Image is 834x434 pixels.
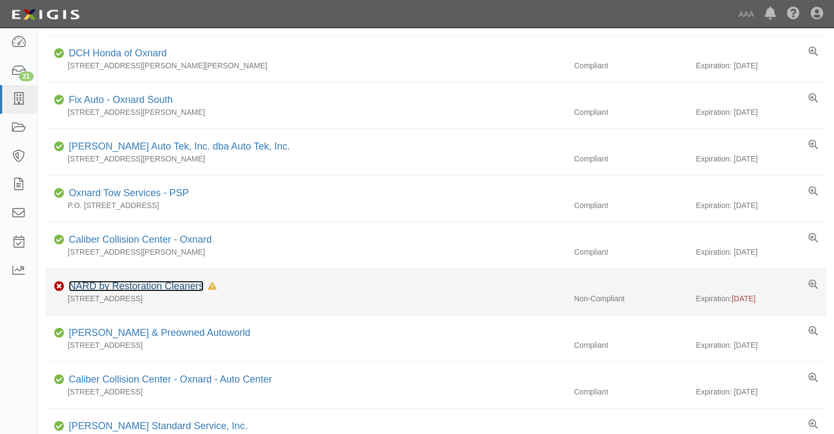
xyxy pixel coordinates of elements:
div: [STREET_ADDRESS] [46,340,566,351]
a: [PERSON_NAME] Auto Tek, Inc. dba Auto Tek, Inc. [69,141,290,152]
a: View results summary [809,419,818,430]
div: Expiration: [DATE] [696,386,826,397]
div: Expiration: [DATE] [696,60,826,71]
div: Expiration: [DATE] [696,153,826,164]
div: Compliant [566,153,696,164]
div: Caliber Collision Center - Oxnard [64,233,212,247]
div: Hartmann's Standard Service, Inc. [64,419,247,433]
i: Non-Compliant [54,283,64,290]
a: View results summary [809,373,818,384]
a: View results summary [809,186,818,197]
a: AAA [733,3,759,25]
div: Oxnard Tow Services - PSP [64,186,189,200]
i: Compliant [54,376,64,384]
a: View results summary [809,280,818,290]
div: Expiration: [DATE] [696,247,826,257]
i: Compliant [54,143,64,151]
div: [STREET_ADDRESS][PERSON_NAME] [46,107,566,118]
a: [PERSON_NAME] Standard Service, Inc. [69,420,247,431]
i: Compliant [54,50,64,57]
i: Compliant [54,96,64,104]
div: 21 [19,72,34,81]
a: DCH Honda of Oxnard [69,48,167,59]
div: P.O. [STREET_ADDRESS] [46,200,566,211]
div: [STREET_ADDRESS] [46,293,566,304]
div: [STREET_ADDRESS][PERSON_NAME] [46,247,566,257]
div: Leonard Fehrle's Auto Tek, Inc. dba Auto Tek, Inc. [64,140,290,154]
span: [DATE] [732,294,755,303]
i: Compliant [54,423,64,430]
div: [STREET_ADDRESS][PERSON_NAME][PERSON_NAME] [46,60,566,71]
div: Compliant [566,60,696,71]
i: Help Center - Complianz [787,8,800,21]
i: In Default since 07/31/2025 [208,283,217,290]
div: Compliant [566,200,696,211]
div: Compliant [566,107,696,118]
div: Caliber Collision Center - Oxnard - Auto Center [64,373,272,387]
div: Compliant [566,386,696,397]
div: Expiration: [DATE] [696,340,826,351]
a: View results summary [809,93,818,104]
div: NARD by Restoration Cleaners [64,280,217,294]
div: DCH Honda of Oxnard [64,47,167,61]
a: [PERSON_NAME] & Preowned Autoworld [69,327,250,338]
a: View results summary [809,326,818,337]
div: Expiration: [DATE] [696,200,826,211]
div: Expiration: [DATE] [696,107,826,118]
div: Mark Maynard Towing & Preowned Autoworld [64,326,250,340]
a: View results summary [809,233,818,244]
i: Compliant [54,190,64,197]
div: Compliant [566,340,696,351]
a: View results summary [809,140,818,151]
div: Non-Compliant [566,293,696,304]
a: Oxnard Tow Services - PSP [69,187,189,198]
a: Fix Auto - Oxnard South [69,94,173,105]
div: [STREET_ADDRESS] [46,386,566,397]
a: Caliber Collision Center - Oxnard - Auto Center [69,374,272,385]
a: Caliber Collision Center - Oxnard [69,234,212,245]
div: [STREET_ADDRESS][PERSON_NAME] [46,153,566,164]
img: logo-5460c22ac91f19d4615b14bd174203de0afe785f0fc80cf4dbbc73dc1793850b.png [8,5,83,24]
div: Expiration: [696,293,826,304]
div: Fix Auto - Oxnard South [64,93,173,107]
a: View results summary [809,47,818,57]
div: Compliant [566,247,696,257]
i: Compliant [54,236,64,244]
i: Compliant [54,329,64,337]
a: NARD by Restoration Cleaners [69,281,204,292]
